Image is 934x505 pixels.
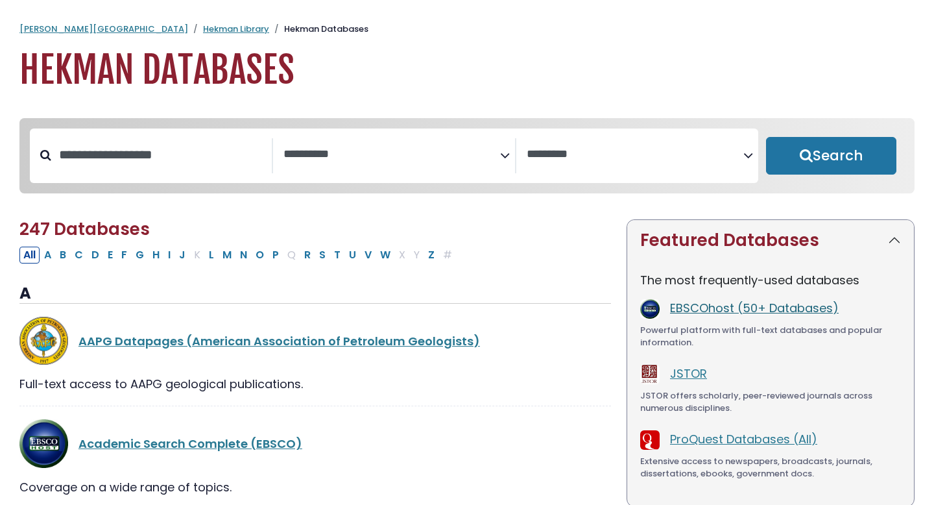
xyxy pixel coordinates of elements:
[19,217,150,241] span: 247 Databases
[51,144,272,166] input: Search database by title or keyword
[19,118,915,193] nav: Search filters
[252,247,268,264] button: Filter Results O
[330,247,344,264] button: Filter Results T
[88,247,103,264] button: Filter Results D
[203,23,269,35] a: Hekman Library
[640,389,901,415] div: JSTOR offers scholarly, peer-reviewed journals across numerous disciplines.
[345,247,360,264] button: Filter Results U
[19,49,915,92] h1: Hekman Databases
[527,148,743,162] textarea: Search
[269,23,368,36] li: Hekman Databases
[19,246,457,262] div: Alpha-list to filter by first letter of database name
[19,23,188,35] a: [PERSON_NAME][GEOGRAPHIC_DATA]
[670,365,707,382] a: JSTOR
[19,478,611,496] div: Coverage on a wide range of topics.
[205,247,218,264] button: Filter Results L
[164,247,174,264] button: Filter Results I
[19,284,611,304] h3: A
[627,220,914,261] button: Featured Databases
[19,23,915,36] nav: breadcrumb
[300,247,315,264] button: Filter Results R
[40,247,55,264] button: Filter Results A
[56,247,70,264] button: Filter Results B
[670,300,839,316] a: EBSCOhost (50+ Databases)
[376,247,394,264] button: Filter Results W
[78,333,480,349] a: AAPG Datapages (American Association of Petroleum Geologists)
[149,247,163,264] button: Filter Results H
[219,247,235,264] button: Filter Results M
[175,247,189,264] button: Filter Results J
[361,247,376,264] button: Filter Results V
[117,247,131,264] button: Filter Results F
[269,247,283,264] button: Filter Results P
[19,375,611,393] div: Full-text access to AAPG geological publications.
[640,455,901,480] div: Extensive access to newspapers, broadcasts, journals, dissertations, ebooks, government docs.
[78,436,302,452] a: Academic Search Complete (EBSCO)
[640,324,901,349] div: Powerful platform with full-text databases and popular information.
[766,137,896,175] button: Submit for Search Results
[424,247,438,264] button: Filter Results Z
[104,247,117,264] button: Filter Results E
[670,431,817,447] a: ProQuest Databases (All)
[236,247,251,264] button: Filter Results N
[19,247,40,264] button: All
[71,247,87,264] button: Filter Results C
[283,148,500,162] textarea: Search
[640,271,901,289] p: The most frequently-used databases
[132,247,148,264] button: Filter Results G
[315,247,329,264] button: Filter Results S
